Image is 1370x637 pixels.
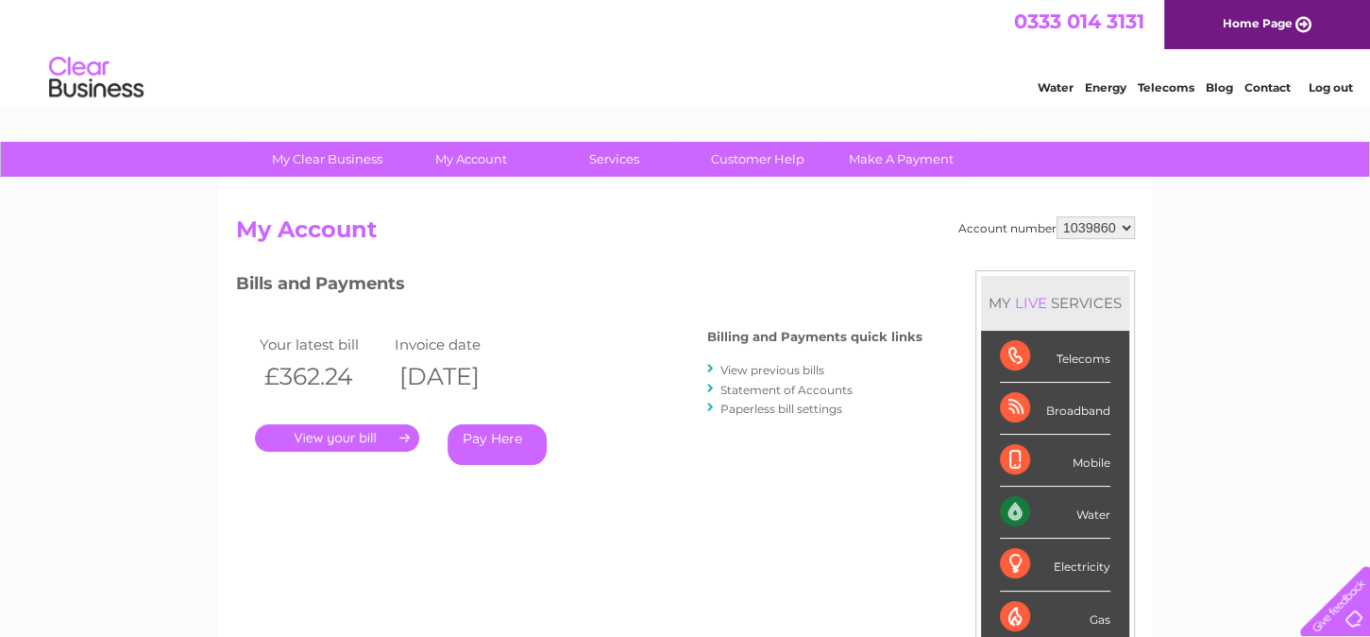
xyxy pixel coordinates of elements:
[680,142,836,177] a: Customer Help
[390,357,526,396] th: [DATE]
[1308,80,1352,95] a: Log out
[255,357,391,396] th: £362.24
[390,332,526,357] td: Invoice date
[1011,294,1051,312] div: LIVE
[255,332,391,357] td: Your latest bill
[1085,80,1126,95] a: Energy
[720,363,824,377] a: View previous bills
[720,383,853,397] a: Statement of Accounts
[249,142,405,177] a: My Clear Business
[1138,80,1194,95] a: Telecoms
[823,142,979,177] a: Make A Payment
[236,270,922,303] h3: Bills and Payments
[48,49,144,107] img: logo.png
[1000,487,1110,539] div: Water
[240,10,1132,92] div: Clear Business is a trading name of Verastar Limited (registered in [GEOGRAPHIC_DATA] No. 3667643...
[1244,80,1291,95] a: Contact
[958,216,1135,239] div: Account number
[981,276,1129,330] div: MY SERVICES
[1000,383,1110,435] div: Broadband
[393,142,549,177] a: My Account
[707,330,922,344] h4: Billing and Payments quick links
[236,216,1135,252] h2: My Account
[720,402,842,416] a: Paperless bill settings
[1000,435,1110,487] div: Mobile
[448,424,547,465] a: Pay Here
[1038,80,1074,95] a: Water
[1206,80,1233,95] a: Blog
[255,424,419,452] a: .
[1000,539,1110,591] div: Electricity
[536,142,692,177] a: Services
[1000,331,1110,383] div: Telecoms
[1014,9,1144,33] a: 0333 014 3131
